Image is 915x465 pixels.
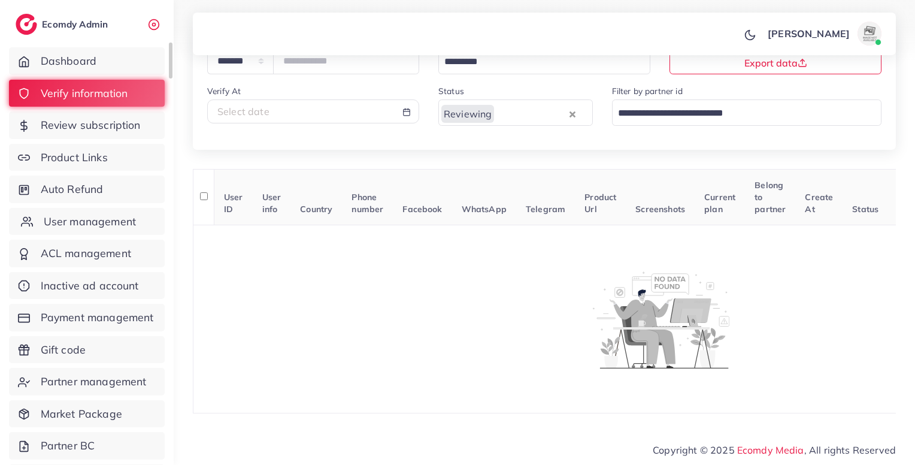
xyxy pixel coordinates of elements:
[440,53,635,71] input: Search for option
[224,192,243,215] span: User ID
[217,105,269,117] span: Select date
[41,374,147,389] span: Partner management
[438,99,593,125] div: Search for option
[761,22,886,46] a: [PERSON_NAME]avatar
[262,192,281,215] span: User info
[41,117,141,133] span: Review subscription
[852,204,878,215] span: Status
[653,443,896,457] span: Copyright © 2025
[804,443,896,457] span: , All rights Reserved
[9,304,165,331] a: Payment management
[462,204,507,215] span: WhatsApp
[9,240,165,267] a: ACL management
[9,176,165,203] a: Auto Refund
[9,111,165,139] a: Review subscription
[858,22,881,46] img: avatar
[584,192,616,215] span: Product Url
[9,208,165,235] a: User management
[41,150,108,165] span: Product Links
[669,50,881,74] button: Export data
[441,105,494,123] span: Reviewing
[41,278,139,294] span: Inactive ad account
[16,14,111,35] a: logoEcomdy Admin
[41,342,86,358] span: Gift code
[402,204,442,215] span: Facebook
[41,182,104,197] span: Auto Refund
[41,246,131,261] span: ACL management
[9,272,165,300] a: Inactive ad account
[41,86,128,101] span: Verify information
[44,214,136,230] span: User management
[569,107,575,120] button: Clear Selected
[635,204,685,215] span: Screenshots
[612,85,683,97] label: Filter by partner id
[9,400,165,428] a: Market Package
[526,204,565,215] span: Telegram
[9,368,165,395] a: Partner management
[768,26,850,41] p: [PERSON_NAME]
[737,444,804,456] a: Ecomdy Media
[9,432,165,460] a: Partner BC
[352,192,383,215] span: Phone number
[744,57,807,69] span: Export data
[614,104,866,123] input: Search for option
[16,14,37,35] img: logo
[805,192,833,215] span: Create At
[755,180,786,215] span: Belong to partner
[300,204,332,215] span: Country
[41,438,95,454] span: Partner BC
[42,19,111,30] h2: Ecomdy Admin
[495,104,566,123] input: Search for option
[593,270,729,369] img: No account
[41,406,122,422] span: Market Package
[9,144,165,171] a: Product Links
[41,53,96,69] span: Dashboard
[9,80,165,107] a: Verify information
[207,85,241,97] label: Verify At
[9,336,165,364] a: Gift code
[612,99,882,125] div: Search for option
[41,310,154,325] span: Payment management
[438,85,464,97] label: Status
[704,192,735,215] span: Current plan
[9,47,165,75] a: Dashboard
